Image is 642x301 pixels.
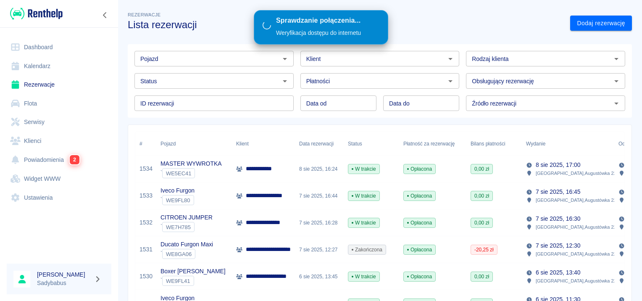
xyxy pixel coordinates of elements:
span: Opłacona [404,165,435,173]
input: DD.MM.YYYY [383,95,459,111]
button: Otwórz [445,53,456,65]
p: 6 sie 2025, 13:40 [536,268,581,277]
p: 7 sie 2025, 16:45 [536,187,581,196]
div: Klient [232,132,295,156]
span: Opłacona [404,246,435,253]
img: Renthelp logo [10,7,63,21]
button: Zwiń nawigację [99,10,111,21]
a: 1530 [139,272,153,281]
div: Data rezerwacji [295,132,344,156]
div: Wydanie [522,132,614,156]
span: W trakcie [348,219,379,227]
span: Opłacona [404,273,435,280]
span: W trakcie [348,192,379,200]
div: Status [344,132,399,156]
div: Pojazd [156,132,232,156]
h3: Lista rezerwacji [128,19,563,31]
span: -20,25 zł [471,246,497,253]
a: Widget WWW [7,169,111,188]
button: Otwórz [610,98,622,109]
span: Opłacona [404,192,435,200]
a: Dodaj rezerwację [570,16,632,31]
div: Odbiór [618,132,634,156]
p: [GEOGRAPHIC_DATA] , Augustówka 22A [536,277,619,285]
span: WE9FL80 [163,197,194,203]
span: 0,00 zł [471,273,492,280]
p: [GEOGRAPHIC_DATA] , Augustówka 22A [536,223,619,231]
a: Renthelp logo [7,7,63,21]
a: 1531 [139,245,153,254]
div: # [135,132,156,156]
p: Ducato Furgon Maxi [160,240,213,249]
div: Pojazd [160,132,176,156]
button: Otwórz [610,75,622,87]
a: Dashboard [7,38,111,57]
button: Otwórz [279,75,291,87]
span: Rezerwacje [128,12,160,17]
div: 8 sie 2025, 16:24 [295,156,344,182]
div: 7 sie 2025, 12:27 [295,236,344,263]
div: 6 sie 2025, 13:45 [295,263,344,290]
span: 0,00 zł [471,192,492,200]
p: [GEOGRAPHIC_DATA] , Augustówka 22A [536,250,619,258]
span: WE5EC41 [163,170,195,177]
a: 1534 [139,164,153,173]
div: Płatność za rezerwację [399,132,466,156]
p: [GEOGRAPHIC_DATA] , Augustówka 22A [536,169,619,177]
span: Opłacona [404,219,435,227]
span: 2 [70,155,79,164]
div: # [139,132,142,156]
div: Status [348,132,362,156]
div: ` [160,276,226,286]
div: Data rezerwacji [299,132,334,156]
button: Otwórz [279,53,291,65]
p: [GEOGRAPHIC_DATA] , Augustówka 22A [536,196,619,204]
button: Otwórz [445,75,456,87]
a: Flota [7,94,111,113]
div: 7 sie 2025, 16:44 [295,182,344,209]
p: Boxer [PERSON_NAME] [160,267,226,276]
a: Ustawienia [7,188,111,207]
div: Bilans płatności [466,132,522,156]
h6: [PERSON_NAME] [37,270,91,279]
a: Klienci [7,132,111,150]
p: 7 sie 2025, 16:30 [536,214,581,223]
p: MASTER WYWROTKA [160,159,221,168]
div: ` [160,249,213,259]
p: 8 sie 2025, 17:00 [536,161,581,169]
span: WE8GA06 [163,251,195,257]
a: 1533 [139,191,153,200]
span: 0,00 zł [471,165,492,173]
p: CITROEN JUMPER [160,213,213,222]
p: Sadybabus [37,279,91,288]
div: Weryfikacja dostępu do internetu [276,29,361,37]
div: Klient [236,132,249,156]
button: Otwórz [610,53,622,65]
span: W trakcie [348,273,379,280]
p: 7 sie 2025, 12:30 [536,241,581,250]
div: 7 sie 2025, 16:28 [295,209,344,236]
span: WE9FL41 [163,278,194,284]
a: Powiadomienia2 [7,150,111,169]
a: Kalendarz [7,57,111,76]
div: ` [160,222,213,232]
div: ` [160,168,221,178]
div: ` [160,195,195,205]
div: Sprawdzanie połączenia... [276,16,361,25]
div: Bilans płatności [471,132,505,156]
span: WE7H785 [163,224,194,230]
input: DD.MM.YYYY [300,95,376,111]
a: 1532 [139,218,153,227]
a: Rezerwacje [7,75,111,94]
p: Iveco Furgon [160,186,195,195]
span: 0,00 zł [471,219,492,227]
span: Zakończona [348,246,386,253]
span: W trakcie [348,165,379,173]
div: Wydanie [526,132,545,156]
a: Serwisy [7,113,111,132]
div: Płatność za rezerwację [403,132,455,156]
